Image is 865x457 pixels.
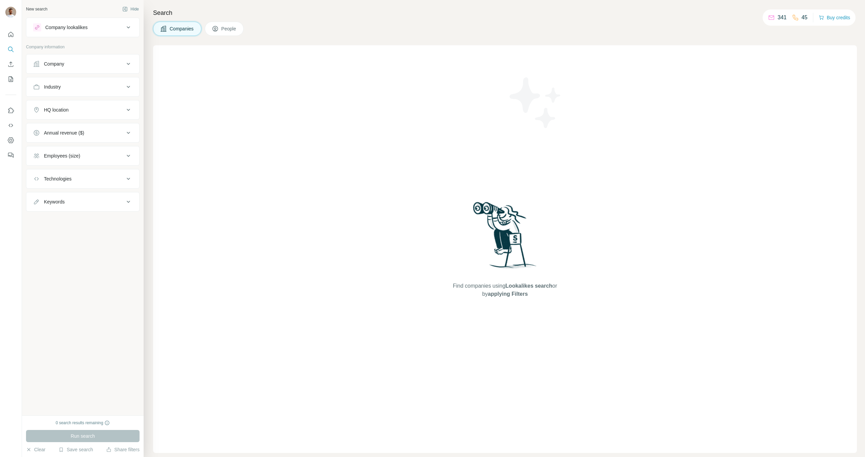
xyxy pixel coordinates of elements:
[505,283,552,289] span: Lookalikes search
[5,7,16,18] img: Avatar
[44,152,80,159] div: Employees (size)
[58,446,93,453] button: Save search
[5,104,16,117] button: Use Surfe on LinkedIn
[44,83,61,90] div: Industry
[26,194,139,210] button: Keywords
[5,119,16,131] button: Use Surfe API
[26,171,139,187] button: Technologies
[819,13,850,22] button: Buy credits
[153,8,857,18] h4: Search
[44,198,65,205] div: Keywords
[118,4,144,14] button: Hide
[505,72,566,133] img: Surfe Illustration - Stars
[26,446,45,453] button: Clear
[777,14,787,22] p: 341
[170,25,194,32] span: Companies
[44,106,69,113] div: HQ location
[44,175,72,182] div: Technologies
[56,420,110,426] div: 0 search results remaining
[5,149,16,161] button: Feedback
[26,148,139,164] button: Employees (size)
[470,200,540,275] img: Surfe Illustration - Woman searching with binoculars
[26,79,139,95] button: Industry
[5,43,16,55] button: Search
[451,282,559,298] span: Find companies using or by
[801,14,808,22] p: 45
[488,291,528,297] span: applying Filters
[221,25,237,32] span: People
[5,28,16,41] button: Quick start
[45,24,88,31] div: Company lookalikes
[44,61,64,67] div: Company
[44,129,84,136] div: Annual revenue ($)
[106,446,140,453] button: Share filters
[26,56,139,72] button: Company
[26,19,139,35] button: Company lookalikes
[26,44,140,50] p: Company information
[5,73,16,85] button: My lists
[5,58,16,70] button: Enrich CSV
[26,102,139,118] button: HQ location
[26,125,139,141] button: Annual revenue ($)
[26,6,47,12] div: New search
[5,134,16,146] button: Dashboard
